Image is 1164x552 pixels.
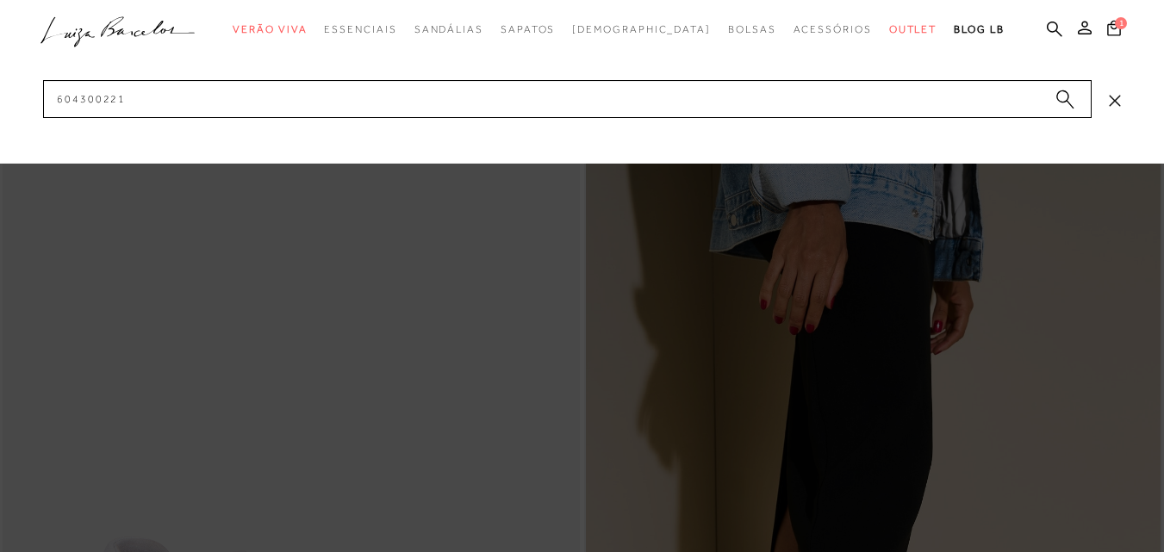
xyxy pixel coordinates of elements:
[794,23,872,35] span: Acessórios
[954,23,1004,35] span: BLOG LB
[43,80,1092,118] input: Buscar.
[233,14,307,46] a: categoryNavScreenReaderText
[728,23,776,35] span: Bolsas
[572,23,711,35] span: [DEMOGRAPHIC_DATA]
[1115,17,1127,29] span: 1
[501,14,555,46] a: categoryNavScreenReaderText
[954,14,1004,46] a: BLOG LB
[414,14,483,46] a: categoryNavScreenReaderText
[324,23,396,35] span: Essenciais
[414,23,483,35] span: Sandálias
[728,14,776,46] a: categoryNavScreenReaderText
[1102,19,1126,42] button: 1
[501,23,555,35] span: Sapatos
[889,23,937,35] span: Outlet
[324,14,396,46] a: categoryNavScreenReaderText
[889,14,937,46] a: categoryNavScreenReaderText
[233,23,307,35] span: Verão Viva
[794,14,872,46] a: categoryNavScreenReaderText
[572,14,711,46] a: noSubCategoriesText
